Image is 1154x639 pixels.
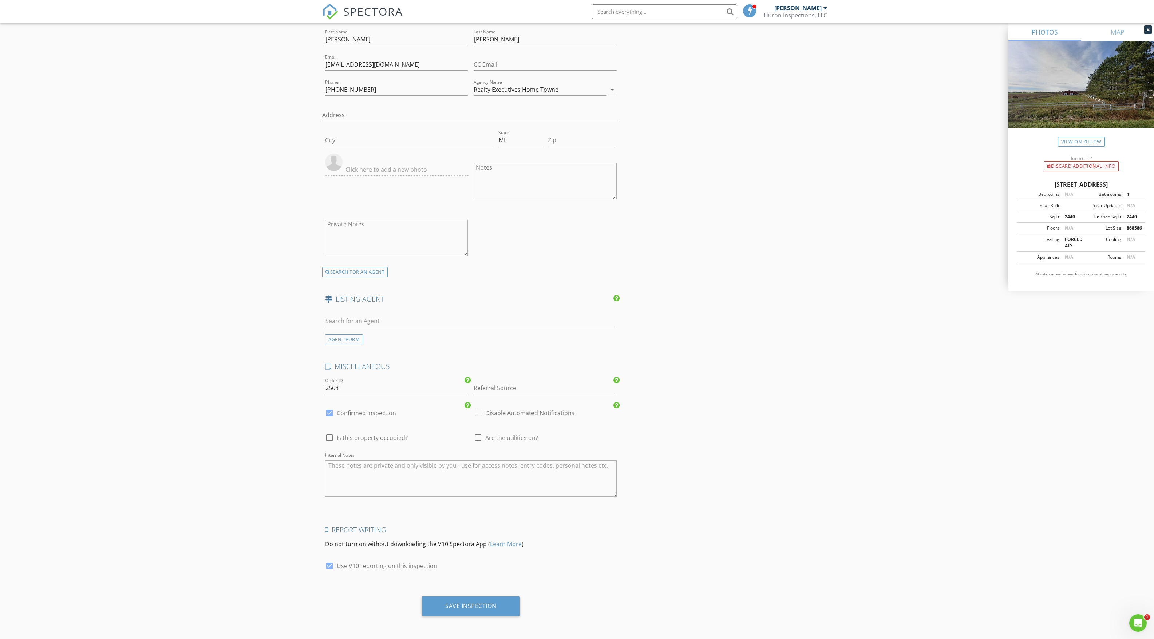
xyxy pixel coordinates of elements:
p: All data is unverified and for informational purposes only. [1017,272,1145,277]
textarea: Internal Notes [325,460,617,497]
div: Floors: [1019,225,1060,231]
div: Year Updated: [1081,202,1122,209]
span: 1 [1144,614,1150,620]
div: Incorrect? [1008,155,1154,161]
div: AGENT FORM [325,334,363,344]
div: 2440 [1122,214,1143,220]
a: View on Zillow [1058,137,1105,147]
div: FORCED AIR [1060,236,1081,249]
div: 2440 [1060,214,1081,220]
a: SPECTORA [322,10,403,25]
div: Finished Sq Ft: [1081,214,1122,220]
span: N/A [1065,191,1073,197]
div: Appliances: [1019,254,1060,261]
span: N/A [1065,254,1073,260]
div: Sq Ft: [1019,214,1060,220]
h4: MISCELLANEOUS [325,362,617,371]
div: Heating: [1019,236,1060,249]
span: Is this property occupied? [337,434,408,441]
a: Learn More [490,540,522,548]
h4: LISTING AGENT [325,294,617,304]
label: Use V10 reporting on this inspection [337,562,437,569]
div: Lot Size: [1081,225,1122,231]
input: Search for an Agent [325,315,617,327]
a: PHOTOS [1008,23,1081,41]
div: Bathrooms: [1081,191,1122,198]
div: Year Built: [1019,202,1060,209]
div: [PERSON_NAME] [774,4,822,12]
div: Cooling: [1081,236,1122,249]
label: Confirmed Inspection [337,409,396,417]
input: Search everything... [592,4,737,19]
div: Rooms: [1081,254,1122,261]
textarea: Notes [474,163,616,199]
a: MAP [1081,23,1154,41]
span: SPECTORA [343,4,403,19]
input: Referral Source [474,382,616,394]
div: 868586 [1122,225,1143,231]
iframe: Intercom live chat [1129,614,1147,632]
div: 1 [1122,191,1143,198]
div: [STREET_ADDRESS] [1017,180,1145,189]
div: SEARCH FOR AN AGENT [322,267,388,277]
div: Bedrooms: [1019,191,1060,198]
div: Discard Additional info [1044,161,1119,171]
i: arrow_drop_down [608,85,617,94]
div: Huron Inspections, LLC [764,12,827,19]
span: Are the utilities on? [485,434,538,441]
img: streetview [1008,41,1154,146]
p: Do not turn on without downloading the V10 Spectora App ( ) [325,540,617,548]
span: N/A [1065,225,1073,231]
h4: Report Writing [325,525,617,535]
img: default-user-f0147aede5fd5fa78ca7ade42f37bd4542148d508eef1c3d3ea960f66861d68b.jpg [325,154,343,171]
span: N/A [1127,236,1135,242]
input: Click here to add a new photo [325,164,468,176]
div: Save Inspection [445,602,497,610]
span: N/A [1127,202,1135,209]
img: The Best Home Inspection Software - Spectora [322,4,338,20]
label: Disable Automated Notifications [485,409,574,417]
span: N/A [1127,254,1135,260]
